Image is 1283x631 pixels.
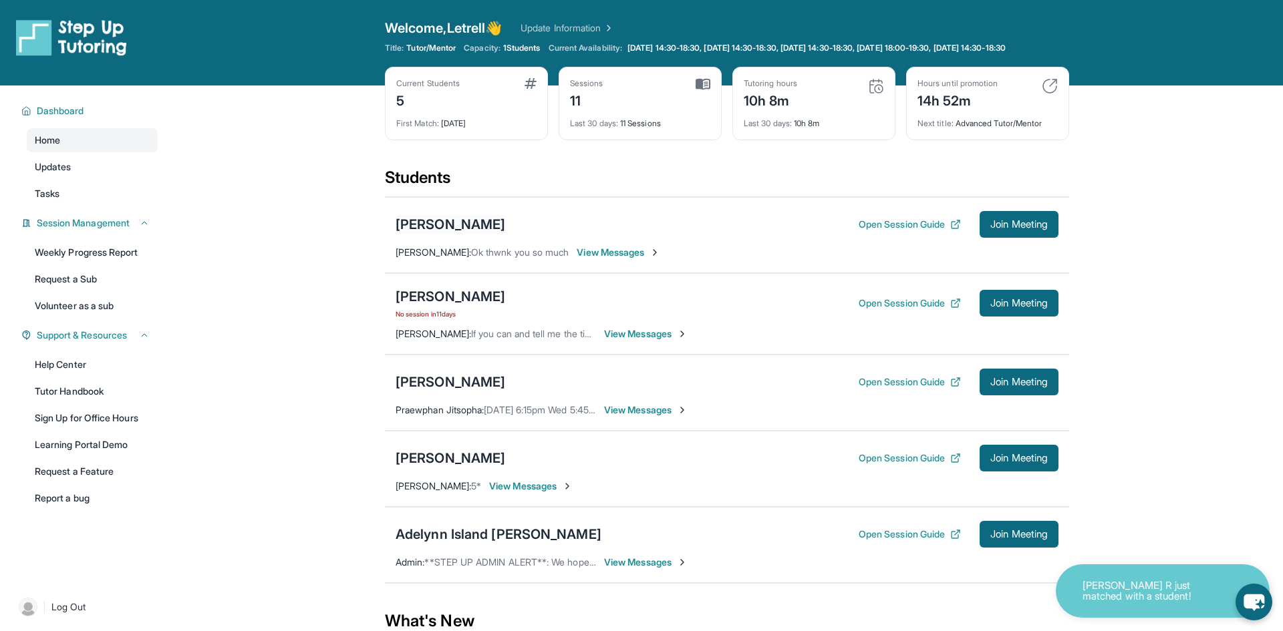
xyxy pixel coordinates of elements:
span: Admin : [396,556,424,568]
img: Chevron-Right [677,405,688,415]
button: Join Meeting [980,211,1058,238]
span: First Match : [396,118,439,128]
a: Tutor Handbook [27,379,158,403]
span: Capacity: [464,43,501,53]
a: Learning Portal Demo [27,433,158,457]
img: Chevron-Right [650,247,660,258]
span: Next title : [917,118,954,128]
button: Open Session Guide [859,218,961,231]
span: Updates [35,160,72,174]
a: Sign Up for Office Hours [27,406,158,430]
div: Students [385,167,1069,196]
span: Ok thwnk you so much [471,246,569,258]
div: 10h 8m [744,110,884,129]
img: Chevron-Right [677,329,688,339]
span: [PERSON_NAME] : [396,328,471,339]
button: Open Session Guide [859,296,961,310]
img: card [1042,78,1058,94]
button: Open Session Guide [859,375,961,389]
span: | [43,599,46,615]
span: Current Availability: [549,43,622,53]
button: Join Meeting [980,521,1058,548]
span: Last 30 days : [570,118,618,128]
div: 11 [570,89,603,110]
span: Tasks [35,187,59,200]
span: Join Meeting [990,220,1048,228]
a: Update Information [521,21,614,35]
span: Welcome, Letrell 👋 [385,19,502,37]
a: |Log Out [13,592,158,622]
a: Tasks [27,182,158,206]
div: [PERSON_NAME] [396,215,505,234]
span: Join Meeting [990,299,1048,307]
a: Request a Sub [27,267,158,291]
a: Updates [27,155,158,179]
button: Dashboard [31,104,150,118]
span: Tutor/Mentor [406,43,456,53]
a: Volunteer as a sub [27,294,158,318]
span: Praewphan Jitsopha : [396,404,484,415]
div: Sessions [570,78,603,89]
span: View Messages [604,556,688,569]
div: 5 [396,89,460,110]
div: [DATE] [396,110,537,129]
span: Last 30 days : [744,118,792,128]
div: 14h 52m [917,89,998,110]
div: Tutoring hours [744,78,797,89]
div: Hours until promotion [917,78,998,89]
a: Weekly Progress Report [27,240,158,264]
button: Join Meeting [980,445,1058,471]
div: Advanced Tutor/Mentor [917,110,1058,129]
button: Open Session Guide [859,528,961,541]
img: card [525,78,537,89]
span: View Messages [604,327,688,341]
button: Join Meeting [980,369,1058,395]
a: Request a Feature [27,459,158,483]
span: Join Meeting [990,378,1048,386]
span: View Messages [604,403,688,417]
img: Chevron-Right [677,557,688,568]
span: No session in 11 days [396,308,505,319]
span: View Messages [489,479,573,493]
img: Chevron-Right [562,481,573,491]
a: Home [27,128,158,152]
span: [DATE] 14:30-18:30, [DATE] 14:30-18:30, [DATE] 14:30-18:30, [DATE] 18:00-19:30, [DATE] 14:30-18:30 [627,43,1006,53]
div: Current Students [396,78,460,89]
span: Session Management [37,216,130,230]
span: Log Out [51,600,86,614]
span: Dashboard [37,104,84,118]
span: Join Meeting [990,454,1048,462]
span: Support & Resources [37,329,127,342]
div: Adelynn Island [PERSON_NAME] [396,525,601,544]
img: Chevron Right [601,21,614,35]
span: **STEP UP ADMIN ALERT**: We hope you have a great session [DATE]! -Mer @Step Up [424,556,801,568]
span: If you can and tell me the time [471,328,598,339]
div: [PERSON_NAME] [396,287,505,306]
a: Report a bug [27,486,158,510]
img: card [696,78,710,90]
span: View Messages [577,246,660,259]
span: [DATE] 6:15pm Wed 5:45pm [484,404,602,415]
button: chat-button [1236,584,1272,620]
div: 10h 8m [744,89,797,110]
a: Help Center [27,353,158,377]
button: Join Meeting [980,290,1058,317]
p: [PERSON_NAME] R just matched with a student! [1083,580,1216,602]
a: [DATE] 14:30-18:30, [DATE] 14:30-18:30, [DATE] 14:30-18:30, [DATE] 18:00-19:30, [DATE] 14:30-18:30 [625,43,1008,53]
span: Home [35,134,60,147]
img: logo [16,19,127,56]
div: [PERSON_NAME] [396,449,505,467]
span: Title: [385,43,404,53]
span: 1 Students [503,43,541,53]
span: [PERSON_NAME] : [396,246,471,258]
div: 11 Sessions [570,110,710,129]
span: [PERSON_NAME] : [396,480,471,491]
img: user-img [19,598,37,616]
button: Support & Resources [31,329,150,342]
button: Open Session Guide [859,451,961,465]
img: card [868,78,884,94]
span: Join Meeting [990,530,1048,538]
div: [PERSON_NAME] [396,373,505,391]
button: Session Management [31,216,150,230]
